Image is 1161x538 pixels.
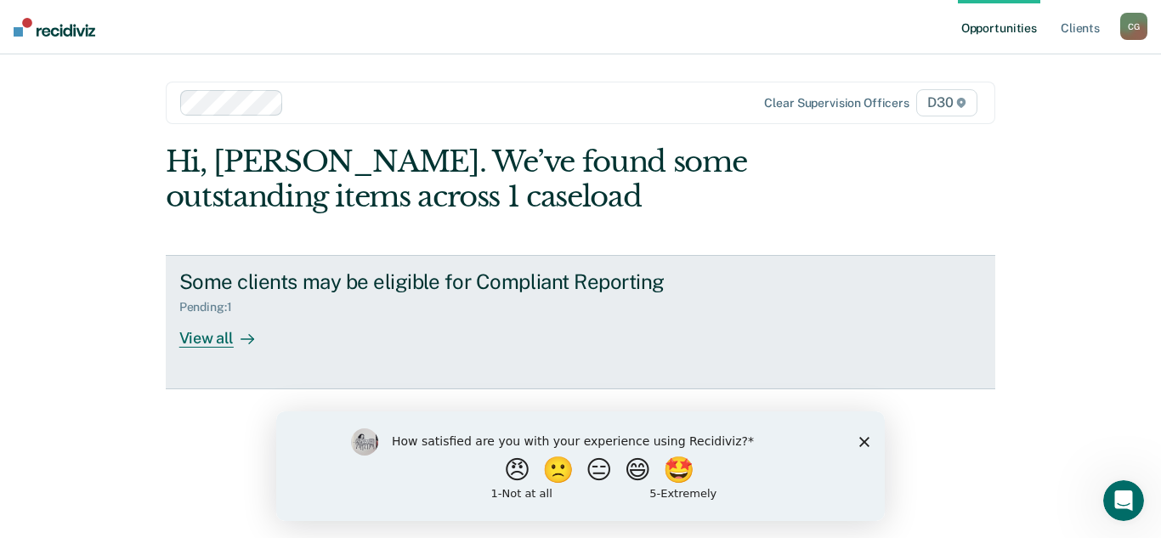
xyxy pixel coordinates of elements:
[764,96,909,110] div: Clear supervision officers
[276,411,885,521] iframe: Survey by Kim from Recidiviz
[179,314,275,348] div: View all
[166,255,996,389] a: Some clients may be eligible for Compliant ReportingPending:1View all
[166,144,830,214] div: Hi, [PERSON_NAME]. We’ve found some outstanding items across 1 caseload
[14,18,95,37] img: Recidiviz
[916,89,977,116] span: D30
[1103,480,1144,521] iframe: Intercom live chat
[179,269,776,294] div: Some clients may be eligible for Compliant Reporting
[1120,13,1147,40] button: CG
[1120,13,1147,40] div: C G
[179,300,246,314] div: Pending : 1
